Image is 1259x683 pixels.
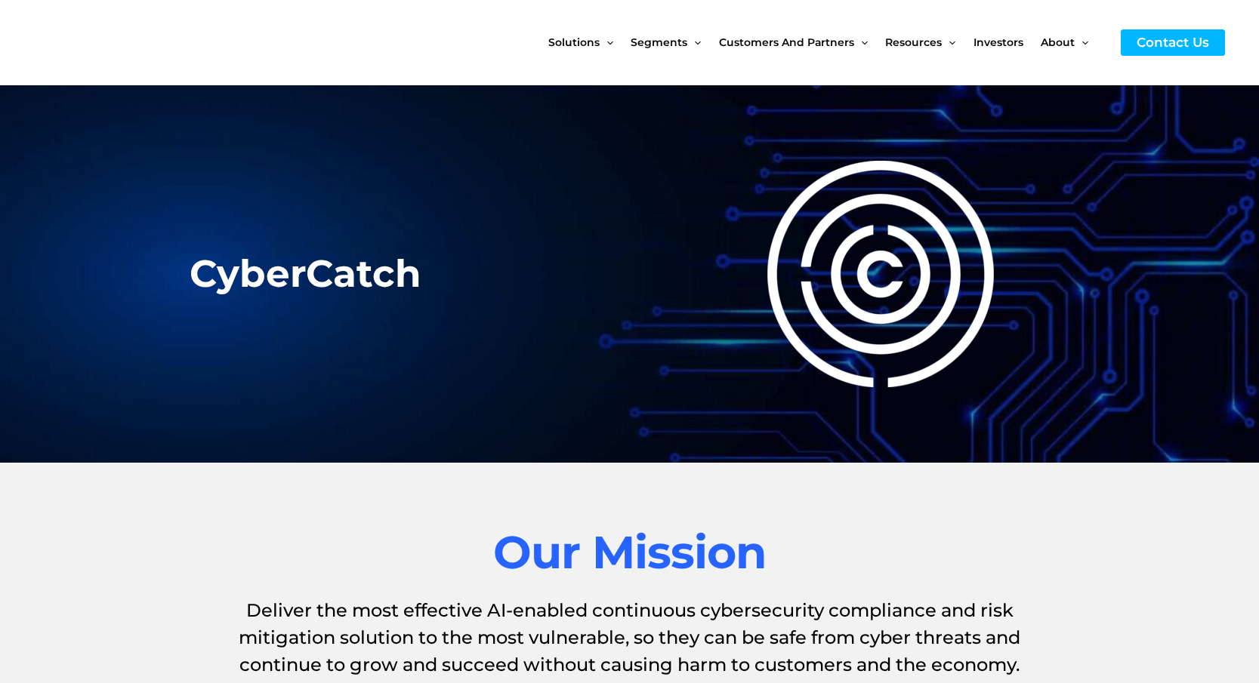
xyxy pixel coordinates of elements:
[885,11,942,74] span: Resources
[548,11,600,74] span: Solutions
[548,11,1106,74] nav: Site Navigation: New Main Menu
[1041,11,1075,74] span: About
[190,255,432,293] h2: CyberCatch
[1075,11,1088,74] span: Menu Toggle
[974,11,1041,74] a: Investors
[974,11,1023,74] span: Investors
[207,523,1053,582] h2: Our Mission
[207,597,1053,678] h1: Deliver the most effective AI-enabled continuous cybersecurity compliance and risk mitigation sol...
[631,11,687,74] span: Segments
[719,11,854,74] span: Customers and Partners
[1121,29,1225,56] a: Contact Us
[687,11,701,74] span: Menu Toggle
[600,11,613,74] span: Menu Toggle
[854,11,868,74] span: Menu Toggle
[26,11,208,74] img: CyberCatch
[942,11,955,74] span: Menu Toggle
